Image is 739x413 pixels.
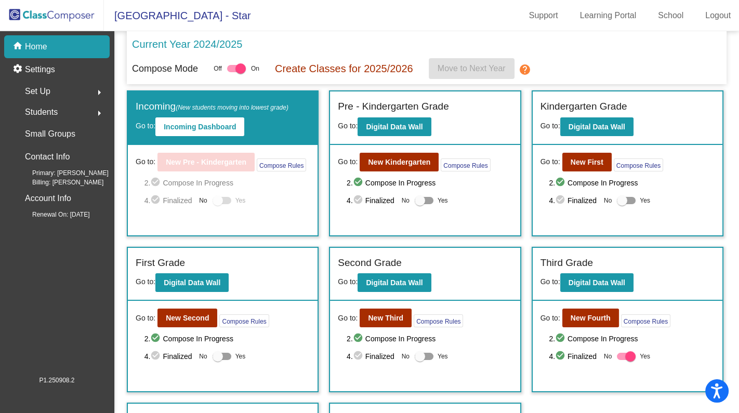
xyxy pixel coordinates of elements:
[338,122,358,130] span: Go to:
[235,350,246,363] span: Yes
[25,41,47,53] p: Home
[25,105,58,119] span: Students
[25,127,75,141] p: Small Groups
[176,104,288,111] span: (New students moving into lowest grade)
[166,314,209,322] b: New Second
[251,64,259,73] span: On
[199,196,207,205] span: No
[540,313,560,324] span: Go to:
[571,158,603,166] b: New First
[12,41,25,53] mat-icon: home
[549,332,715,345] span: 2. Compose In Progress
[338,277,358,286] span: Go to:
[555,194,568,207] mat-icon: check_circle
[640,350,650,363] span: Yes
[540,99,627,114] label: Kindergarten Grade
[347,177,512,189] span: 2. Compose In Progress
[521,7,566,24] a: Support
[640,194,650,207] span: Yes
[560,273,634,292] button: Digital Data Wall
[438,194,448,207] span: Yes
[368,314,403,322] b: New Third
[257,158,306,171] button: Compose Rules
[438,64,506,73] span: Move to Next Year
[562,309,619,327] button: New Fourth
[604,196,612,205] span: No
[347,332,512,345] span: 2. Compose In Progress
[93,86,105,99] mat-icon: arrow_right
[16,168,109,178] span: Primary: [PERSON_NAME]
[144,177,310,189] span: 2. Compose In Progress
[25,63,55,76] p: Settings
[164,123,236,131] b: Incoming Dashboard
[604,352,612,361] span: No
[402,196,410,205] span: No
[144,350,194,363] span: 4. Finalized
[621,314,670,327] button: Compose Rules
[402,352,410,361] span: No
[360,153,439,171] button: New Kindergarten
[219,314,269,327] button: Compose Rules
[360,309,412,327] button: New Third
[549,350,599,363] span: 4. Finalized
[25,191,71,206] p: Account Info
[104,7,251,24] span: [GEOGRAPHIC_DATA] - Star
[347,350,397,363] span: 4. Finalized
[429,58,514,79] button: Move to Next Year
[136,256,185,271] label: First Grade
[12,63,25,76] mat-icon: settings
[347,194,397,207] span: 4. Finalized
[549,194,599,207] span: 4. Finalized
[540,256,593,271] label: Third Grade
[368,158,430,166] b: New Kindergarten
[235,194,246,207] span: Yes
[353,194,365,207] mat-icon: check_circle
[562,153,612,171] button: New First
[132,62,198,76] p: Compose Mode
[353,332,365,345] mat-icon: check_circle
[540,156,560,167] span: Go to:
[150,194,163,207] mat-icon: check_circle
[555,177,568,189] mat-icon: check_circle
[650,7,692,24] a: School
[214,64,222,73] span: Off
[338,256,402,271] label: Second Grade
[555,350,568,363] mat-icon: check_circle
[157,309,217,327] button: New Second
[569,123,625,131] b: Digital Data Wall
[275,61,413,76] p: Create Classes for 2025/2026
[16,178,103,187] span: Billing: [PERSON_NAME]
[366,123,423,131] b: Digital Data Wall
[353,350,365,363] mat-icon: check_circle
[155,273,229,292] button: Digital Data Wall
[571,314,611,322] b: New Fourth
[555,332,568,345] mat-icon: check_circle
[144,332,310,345] span: 2. Compose In Progress
[519,63,531,76] mat-icon: help
[150,350,163,363] mat-icon: check_circle
[569,278,625,287] b: Digital Data Wall
[549,177,715,189] span: 2. Compose In Progress
[697,7,739,24] a: Logout
[155,117,244,136] button: Incoming Dashboard
[540,277,560,286] span: Go to:
[93,107,105,119] mat-icon: arrow_right
[136,277,155,286] span: Go to:
[150,332,163,345] mat-icon: check_circle
[136,122,155,130] span: Go to:
[132,36,242,52] p: Current Year 2024/2025
[358,273,431,292] button: Digital Data Wall
[25,150,70,164] p: Contact Info
[157,153,255,171] button: New Pre - Kindergarten
[136,99,288,114] label: Incoming
[572,7,645,24] a: Learning Portal
[414,314,463,327] button: Compose Rules
[358,117,431,136] button: Digital Data Wall
[16,210,89,219] span: Renewal On: [DATE]
[164,278,220,287] b: Digital Data Wall
[144,194,194,207] span: 4. Finalized
[136,313,155,324] span: Go to:
[614,158,663,171] button: Compose Rules
[338,99,448,114] label: Pre - Kindergarten Grade
[540,122,560,130] span: Go to:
